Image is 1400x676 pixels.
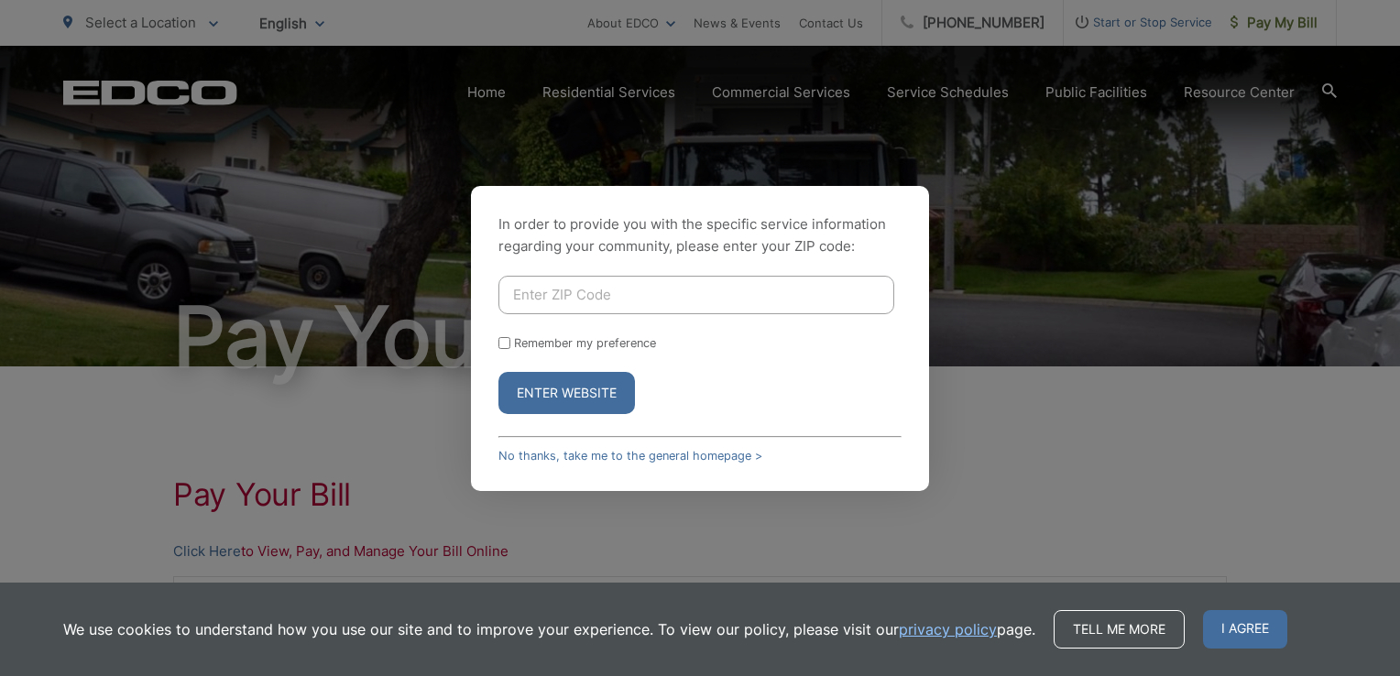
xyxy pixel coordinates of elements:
a: No thanks, take me to the general homepage > [498,449,762,463]
a: Tell me more [1054,610,1185,649]
p: We use cookies to understand how you use our site and to improve your experience. To view our pol... [63,618,1035,640]
a: privacy policy [899,618,997,640]
button: Enter Website [498,372,635,414]
span: I agree [1203,610,1287,649]
p: In order to provide you with the specific service information regarding your community, please en... [498,213,902,257]
label: Remember my preference [514,336,656,350]
input: Enter ZIP Code [498,276,894,314]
